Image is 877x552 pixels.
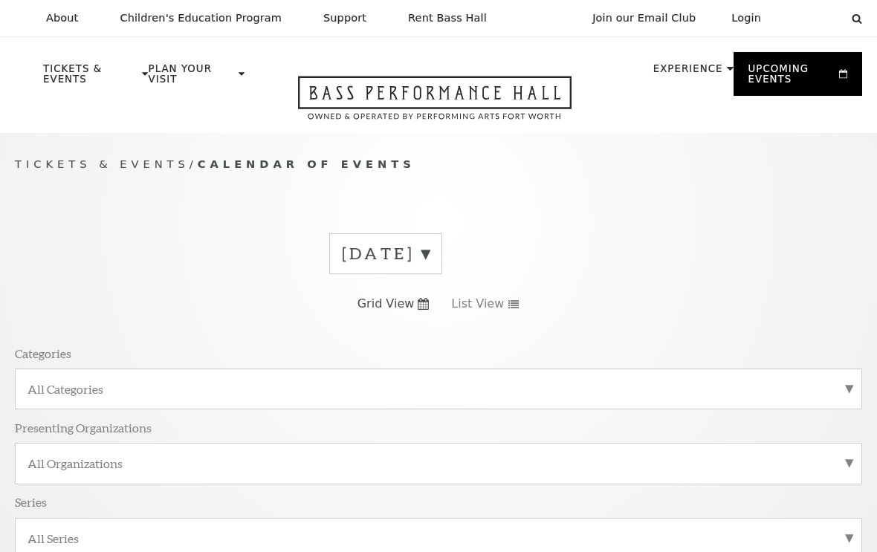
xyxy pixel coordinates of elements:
[323,12,366,25] p: Support
[15,155,862,174] p: /
[15,158,190,170] span: Tickets & Events
[27,455,850,471] label: All Organizations
[120,12,282,25] p: Children's Education Program
[15,494,47,510] p: Series
[149,64,235,92] p: Plan Your Visit
[27,530,850,546] label: All Series
[43,64,138,92] p: Tickets & Events
[357,296,415,312] span: Grid View
[46,12,78,25] p: About
[748,64,835,92] p: Upcoming Events
[198,158,415,170] span: Calendar of Events
[15,420,152,435] p: Presenting Organizations
[342,242,430,265] label: [DATE]
[785,11,838,25] select: Select:
[15,345,71,361] p: Categories
[451,296,504,312] span: List View
[27,381,850,397] label: All Categories
[408,12,487,25] p: Rent Bass Hall
[653,64,723,82] p: Experience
